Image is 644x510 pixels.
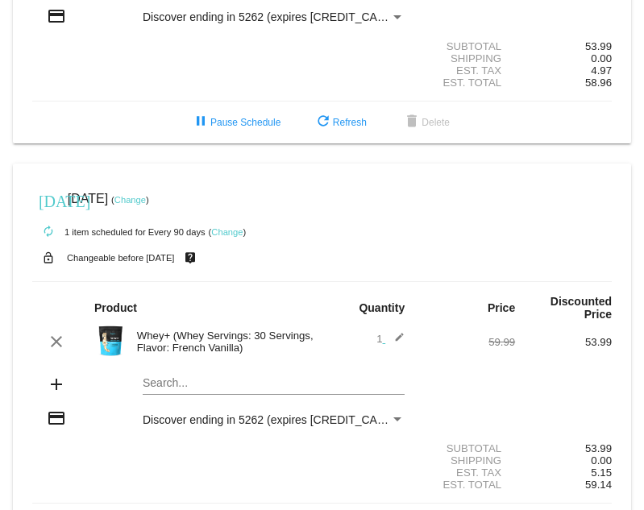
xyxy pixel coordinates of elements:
input: Search... [143,377,405,390]
strong: Product [94,301,137,314]
span: 4.97 [591,64,612,77]
div: Shipping [418,52,515,64]
small: ( ) [209,227,247,237]
span: 59.14 [585,479,612,491]
mat-icon: autorenew [39,222,58,242]
div: Est. Tax [418,466,515,479]
div: Subtotal [418,442,515,454]
mat-select: Payment Method [143,10,405,23]
small: 1 item scheduled for Every 90 days [32,227,206,237]
div: Shipping [418,454,515,466]
span: Refresh [314,117,367,128]
mat-icon: credit_card [47,6,66,26]
mat-icon: live_help [181,247,200,268]
mat-icon: refresh [314,113,333,132]
span: 58.96 [585,77,612,89]
mat-icon: delete [402,113,422,132]
button: Delete [389,108,463,137]
div: Whey+ (Whey Servings: 30 Servings, Flavor: French Vanilla) [129,330,322,354]
span: Delete [402,117,450,128]
mat-select: Payment Method [143,413,405,426]
div: Est. Tax [418,64,515,77]
span: 0.00 [591,454,612,466]
div: 53.99 [515,336,612,348]
div: Est. Total [418,479,515,491]
div: 59.99 [418,336,515,348]
mat-icon: edit [385,332,405,351]
a: Change [114,195,146,205]
div: 53.99 [515,442,612,454]
span: Discover ending in 5262 (expires [CREDIT_CARD_DATA]) [143,10,435,23]
strong: Quantity [359,301,405,314]
a: Change [211,227,243,237]
small: ( ) [111,195,149,205]
span: 0.00 [591,52,612,64]
span: Discover ending in 5262 (expires [CREDIT_CARD_DATA]) [143,413,435,426]
mat-icon: pause [191,113,210,132]
img: Image-1-Carousel-Whey-2lb-Vanilla-no-badge-Transp.png [94,325,127,357]
mat-icon: clear [47,332,66,351]
span: Pause Schedule [191,117,280,128]
div: Subtotal [418,40,515,52]
strong: Price [488,301,515,314]
span: 1 [376,333,405,345]
mat-icon: credit_card [47,408,66,428]
mat-icon: [DATE] [39,190,58,209]
mat-icon: add [47,375,66,394]
span: 5.15 [591,466,612,479]
button: Refresh [301,108,380,137]
button: Pause Schedule [178,108,293,137]
div: Est. Total [418,77,515,89]
div: 53.99 [515,40,612,52]
small: Changeable before [DATE] [67,253,175,263]
mat-icon: lock_open [39,247,58,268]
strong: Discounted Price [551,295,612,321]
